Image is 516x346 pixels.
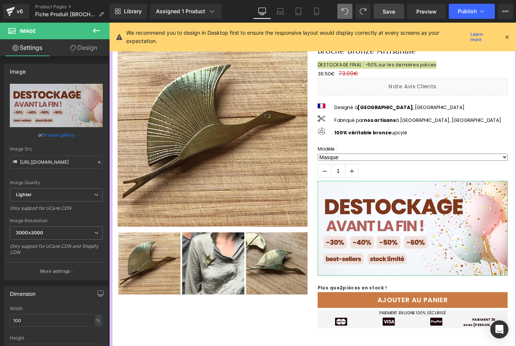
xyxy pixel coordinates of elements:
span: 73.00€ [258,53,280,62]
img: Broche Bronze Artisanale [82,235,152,305]
span: Image [20,28,36,34]
div: Dimension [10,286,36,297]
div: Width [10,306,103,311]
span: Product [203,16,254,27]
span: Publish [458,8,477,14]
span: 36.50€ [234,53,254,62]
div: or [10,131,103,139]
button: Publish [449,4,495,19]
b: 3000x3000 [16,230,43,235]
p: PAIEMENT EN LIGNE 100% SÉCURISÉ [234,322,448,329]
input: Link [10,155,103,169]
strong: 100% véritable bronze [253,120,317,127]
p: More settings [40,268,70,275]
button: More [498,4,513,19]
span: Library [124,8,142,15]
a: Broche Bronze Artisanale [234,26,345,37]
div: v6 [15,6,25,16]
a: Laptop [271,4,289,19]
div: Assigned 1 Product [156,8,216,15]
img: Broche Bronze Artisanale [9,16,223,229]
div: Open Intercom Messenger [490,320,508,338]
div: Image Resolution [10,218,103,223]
p: We recommend you to design in Desktop first to ensure the responsive layout would display correct... [126,29,467,45]
span: Preview [416,8,437,15]
a: Home [15,3,31,11]
div: Image Src [10,146,103,152]
div: Plus que pièces en stock ! [234,294,448,302]
a: Design [56,39,111,56]
b: PAIEMENT 3X [408,331,434,336]
p: Designé à , [GEOGRAPHIC_DATA] [253,91,440,99]
button: Redo [355,4,371,19]
button: AJOUTER AU PANIER [234,303,448,320]
img: Broche Bronze Artisanale [154,235,224,305]
p: upcylé [253,119,440,128]
button: More settings [5,262,108,280]
p: Fabriqué par à [GEOGRAPHIC_DATA], [GEOGRAPHIC_DATA] [253,105,440,114]
a: Tablet [289,4,307,19]
b: Lighter [16,192,32,197]
div: Only support for UCare CDN and Shopify CDN [10,243,103,260]
div: Height [10,335,103,341]
div: Image Quality [10,180,103,185]
a: Preview [407,4,446,19]
a: Mobile [307,4,326,19]
div: % [95,315,102,326]
span: 2 [259,294,263,301]
div: Only support for UCare CDN [10,205,103,216]
button: Undo [337,4,352,19]
div: Image [10,64,26,75]
p: DESTOCKAGE FINAL : -50% sur les dernières pièces [234,43,448,52]
a: Desktop [253,4,271,19]
strong: [GEOGRAPHIC_DATA] [279,91,341,99]
a: New Library [110,4,147,19]
span: / [31,3,37,11]
img: Broche Bronze Artisanale [10,235,80,305]
strong: nos artisans [286,106,322,113]
a: Product Pages [35,4,110,10]
p: Modèle : [234,138,448,146]
a: Browse gallery [43,128,75,141]
span: Save [383,8,395,15]
input: auto [10,314,103,327]
span: Fiche Produit [BROCHES] [35,11,96,17]
a: Expand / Collapse [254,16,264,27]
b: avec [PERSON_NAME] [398,337,444,342]
a: v6 [3,4,29,19]
a: Learn more [467,32,498,42]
